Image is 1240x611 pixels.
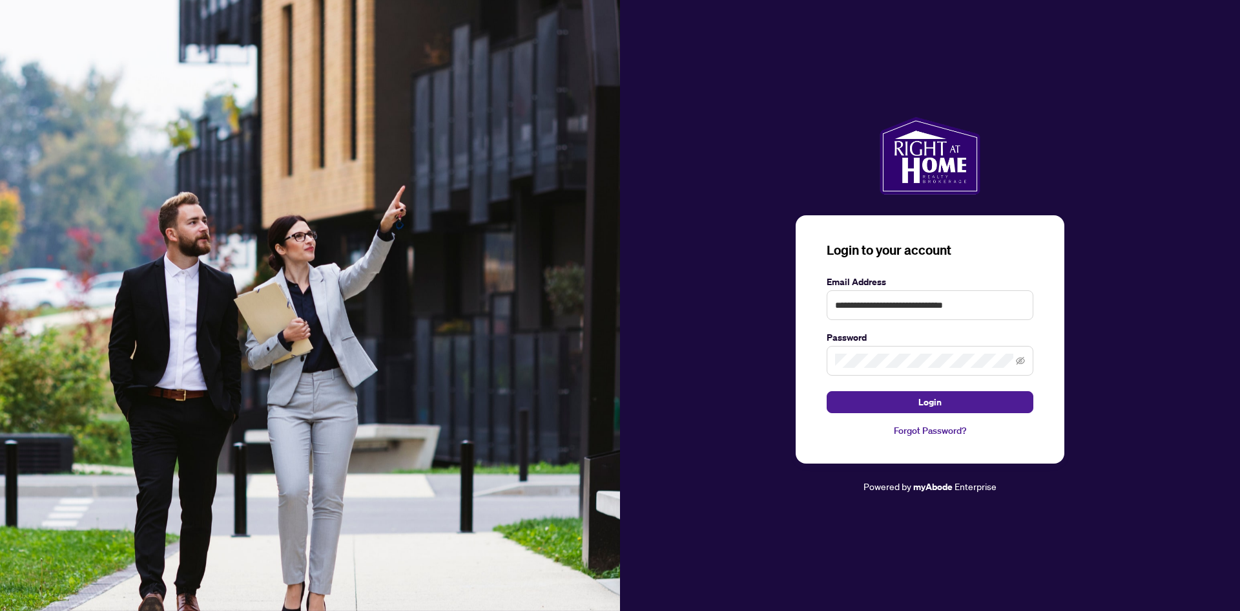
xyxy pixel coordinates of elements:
span: Login [918,392,942,413]
label: Email Address [827,275,1033,289]
span: Enterprise [955,480,997,492]
label: Password [827,330,1033,345]
span: Powered by [863,480,911,492]
span: eye-invisible [1016,356,1025,365]
a: Forgot Password? [827,423,1033,438]
h3: Login to your account [827,241,1033,259]
img: ma-logo [880,117,980,195]
a: myAbode [913,480,953,494]
button: Login [827,391,1033,413]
